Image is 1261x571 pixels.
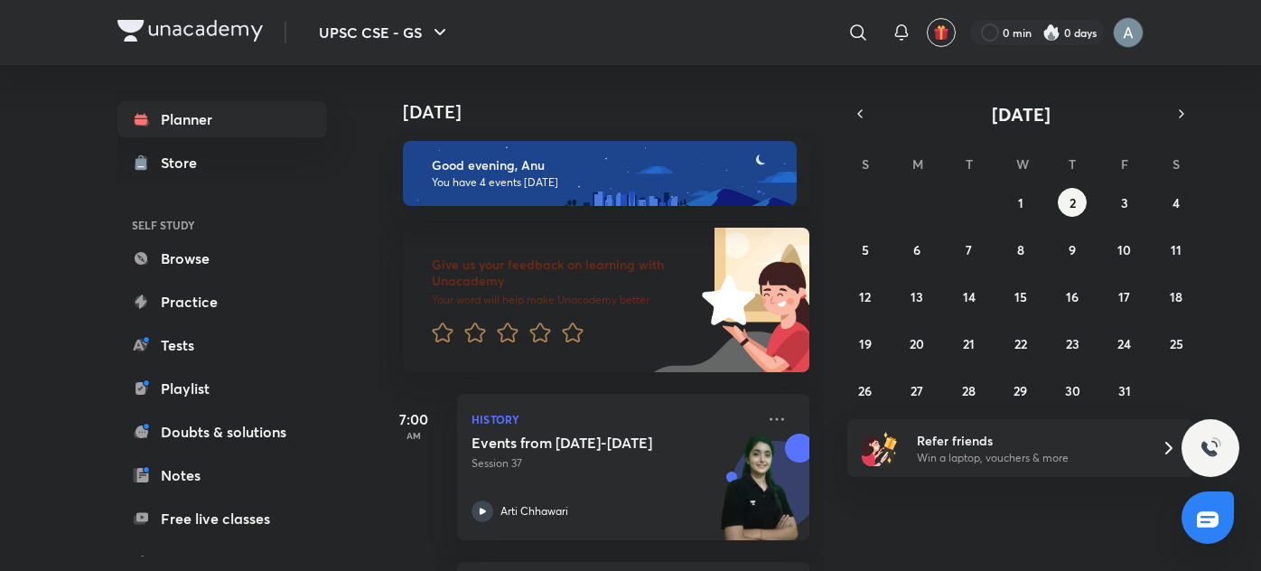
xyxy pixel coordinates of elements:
[1017,241,1024,258] abbr: October 8, 2025
[902,329,931,358] button: October 20, 2025
[912,155,923,173] abbr: Monday
[910,335,924,352] abbr: October 20, 2025
[851,329,880,358] button: October 19, 2025
[640,228,809,372] img: feedback_image
[117,370,327,407] a: Playlist
[378,408,450,430] h5: 7:00
[902,282,931,311] button: October 13, 2025
[432,293,696,307] p: Your word will help make Unacademy better
[117,284,327,320] a: Practice
[117,145,327,181] a: Store
[902,376,931,405] button: October 27, 2025
[911,382,923,399] abbr: October 27, 2025
[117,20,263,42] img: Company Logo
[117,20,263,46] a: Company Logo
[955,282,984,311] button: October 14, 2025
[500,503,568,520] p: Arti Chhawari
[1117,241,1131,258] abbr: October 10, 2025
[1006,235,1035,264] button: October 8, 2025
[1110,188,1139,217] button: October 3, 2025
[1118,382,1131,399] abbr: October 31, 2025
[1016,155,1029,173] abbr: Wednesday
[1200,437,1221,459] img: ttu
[1117,335,1131,352] abbr: October 24, 2025
[117,101,327,137] a: Planner
[966,155,973,173] abbr: Tuesday
[862,241,869,258] abbr: October 5, 2025
[1018,194,1023,211] abbr: October 1, 2025
[933,24,949,41] img: avatar
[1162,188,1191,217] button: October 4, 2025
[403,101,827,123] h4: [DATE]
[472,455,755,472] p: Session 37
[1121,194,1128,211] abbr: October 3, 2025
[1066,335,1079,352] abbr: October 23, 2025
[117,240,327,276] a: Browse
[1170,335,1183,352] abbr: October 25, 2025
[955,376,984,405] button: October 28, 2025
[1069,155,1076,173] abbr: Thursday
[1042,23,1060,42] img: streak
[917,431,1139,450] h6: Refer friends
[1172,155,1180,173] abbr: Saturday
[117,210,327,240] h6: SELF STUDY
[911,288,923,305] abbr: October 13, 2025
[1162,329,1191,358] button: October 25, 2025
[1058,282,1087,311] button: October 16, 2025
[851,376,880,405] button: October 26, 2025
[1069,241,1076,258] abbr: October 9, 2025
[858,382,872,399] abbr: October 26, 2025
[1121,155,1128,173] abbr: Friday
[117,457,327,493] a: Notes
[1006,188,1035,217] button: October 1, 2025
[966,241,972,258] abbr: October 7, 2025
[403,141,797,206] img: evening
[1162,282,1191,311] button: October 18, 2025
[1058,329,1087,358] button: October 23, 2025
[432,175,780,190] p: You have 4 events [DATE]
[1171,241,1182,258] abbr: October 11, 2025
[472,434,696,452] h5: Events from 1939-1942
[859,335,872,352] abbr: October 19, 2025
[161,152,208,173] div: Store
[472,408,755,430] p: History
[1110,329,1139,358] button: October 24, 2025
[1058,235,1087,264] button: October 9, 2025
[1172,194,1180,211] abbr: October 4, 2025
[873,101,1169,126] button: [DATE]
[117,414,327,450] a: Doubts & solutions
[1113,17,1144,48] img: Anu Singh
[1170,288,1182,305] abbr: October 18, 2025
[992,102,1051,126] span: [DATE]
[1006,329,1035,358] button: October 22, 2025
[1162,235,1191,264] button: October 11, 2025
[913,241,920,258] abbr: October 6, 2025
[1006,376,1035,405] button: October 29, 2025
[1013,382,1027,399] abbr: October 29, 2025
[378,430,450,441] p: AM
[1118,288,1130,305] abbr: October 17, 2025
[1006,282,1035,311] button: October 15, 2025
[902,235,931,264] button: October 6, 2025
[1110,235,1139,264] button: October 10, 2025
[963,288,976,305] abbr: October 14, 2025
[927,18,956,47] button: avatar
[1058,188,1087,217] button: October 2, 2025
[955,235,984,264] button: October 7, 2025
[117,501,327,537] a: Free live classes
[862,430,898,466] img: referral
[117,327,327,363] a: Tests
[1070,194,1076,211] abbr: October 2, 2025
[1066,288,1079,305] abbr: October 16, 2025
[851,282,880,311] button: October 12, 2025
[308,14,462,51] button: UPSC CSE - GS
[955,329,984,358] button: October 21, 2025
[862,155,869,173] abbr: Sunday
[1065,382,1080,399] abbr: October 30, 2025
[963,335,975,352] abbr: October 21, 2025
[1014,288,1027,305] abbr: October 15, 2025
[432,157,780,173] h6: Good evening, Anu
[1110,282,1139,311] button: October 17, 2025
[1110,376,1139,405] button: October 31, 2025
[859,288,871,305] abbr: October 12, 2025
